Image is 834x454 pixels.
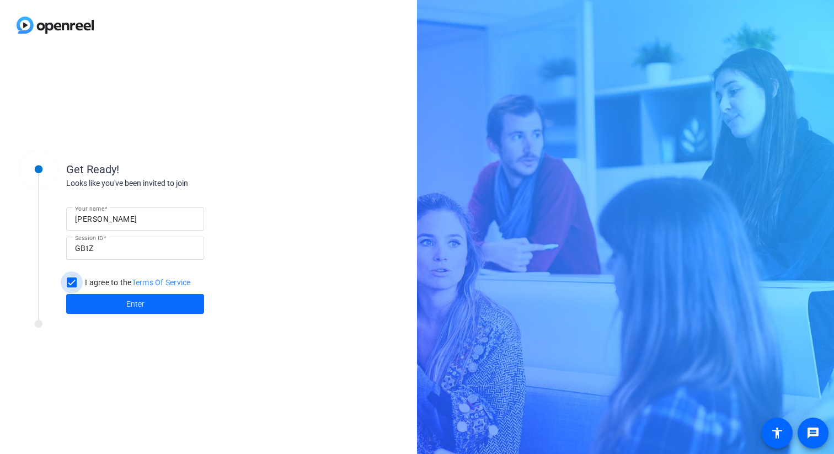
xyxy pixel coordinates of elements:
div: Looks like you've been invited to join [66,178,287,189]
mat-label: Session ID [75,234,103,241]
button: Enter [66,294,204,314]
mat-icon: message [806,426,820,440]
label: I agree to the [83,277,191,288]
mat-label: Your name [75,205,104,212]
div: Get Ready! [66,161,287,178]
a: Terms Of Service [132,278,191,287]
mat-icon: accessibility [771,426,784,440]
span: Enter [126,298,145,310]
